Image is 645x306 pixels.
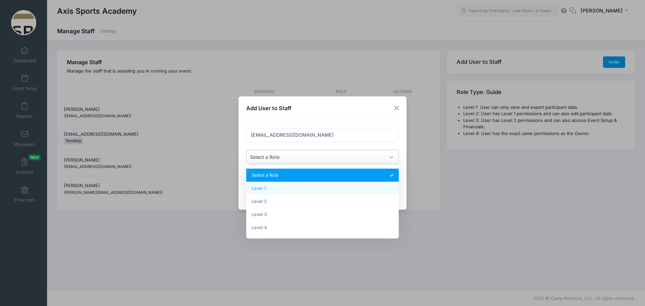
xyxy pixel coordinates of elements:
[250,154,279,161] span: Select a Role
[246,221,399,234] li: Level 4
[246,128,399,142] input: Enter user email
[246,150,399,164] span: Select a Role
[246,195,399,208] li: Level 2
[391,102,403,114] button: Close
[246,182,399,195] li: Level 1
[246,208,399,221] li: Level 3
[246,104,291,112] h4: Add User to Staff
[246,169,399,182] li: Select a Role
